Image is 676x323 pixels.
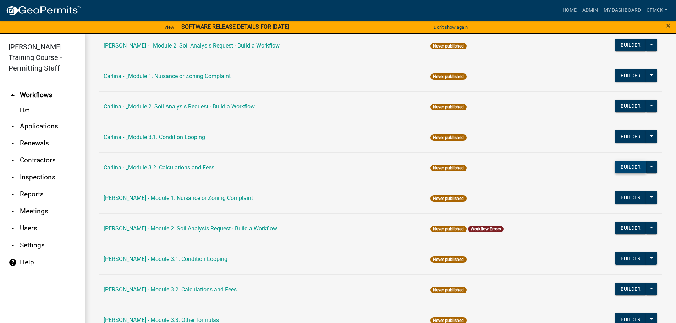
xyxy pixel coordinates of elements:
[104,256,227,262] a: [PERSON_NAME] - Module 3.1. Condition Looping
[104,134,205,140] a: Carlina - _Module 3.1. Condition Looping
[161,21,177,33] a: View
[9,258,17,267] i: help
[666,21,671,30] button: Close
[579,4,601,17] a: Admin
[104,225,277,232] a: [PERSON_NAME] - Module 2. Soil Analysis Request - Build a Workflow
[615,161,646,173] button: Builder
[615,69,646,82] button: Builder
[104,164,214,171] a: Carlina - _Module 3.2. Calculations and Fees
[104,42,280,49] a: [PERSON_NAME] - _Module 2. Soil Analysis Request - Build a Workflow
[615,222,646,234] button: Builder
[104,195,253,201] a: [PERSON_NAME] - Module 1. Nuisance or Zoning Complaint
[601,4,644,17] a: My Dashboard
[181,23,289,30] strong: SOFTWARE RELEASE DETAILS FOR [DATE]
[471,227,501,232] a: Workflow Errors
[666,21,671,30] span: ×
[9,91,17,99] i: arrow_drop_up
[104,73,231,79] a: Carlina - _Module 1. Nuisance or Zoning Complaint
[430,134,466,141] span: Never published
[9,173,17,182] i: arrow_drop_down
[9,224,17,233] i: arrow_drop_down
[430,165,466,171] span: Never published
[9,139,17,147] i: arrow_drop_down
[9,207,17,216] i: arrow_drop_down
[104,103,255,110] a: Carlina - _Module 2. Soil Analysis Request - Build a Workflow
[431,21,471,33] button: Don't show again
[615,252,646,265] button: Builder
[9,190,17,199] i: arrow_drop_down
[9,156,17,165] i: arrow_drop_down
[9,241,17,250] i: arrow_drop_down
[615,100,646,112] button: Builder
[430,287,466,293] span: Never published
[615,39,646,51] button: Builder
[644,4,670,17] a: CFMCK
[615,191,646,204] button: Builder
[430,256,466,263] span: Never published
[430,43,466,49] span: Never published
[104,286,237,293] a: [PERSON_NAME] - Module 3.2. Calculations and Fees
[430,195,466,202] span: Never published
[615,283,646,295] button: Builder
[9,122,17,130] i: arrow_drop_down
[430,226,466,232] span: Never published
[430,104,466,110] span: Never published
[615,130,646,143] button: Builder
[560,4,579,17] a: Home
[430,73,466,80] span: Never published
